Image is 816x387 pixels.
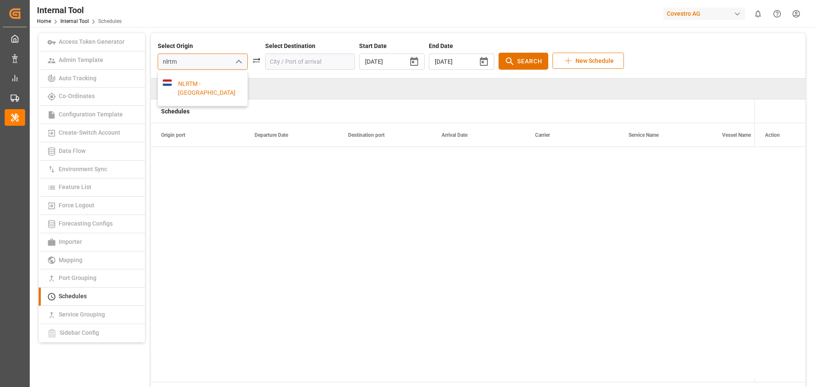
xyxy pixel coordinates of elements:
[39,142,145,161] a: Data Flow
[37,18,51,24] a: Home
[265,54,355,70] input: City / Port of arrival
[517,57,542,66] span: Search
[56,274,99,281] span: Port Grouping
[39,306,145,324] a: Service Grouping
[172,79,243,97] div: NLRTM - [GEOGRAPHIC_DATA]
[39,288,145,306] a: Schedules
[56,111,125,118] span: Configuration Template
[748,4,768,23] button: show 0 new notifications
[663,8,745,20] div: Covestro AG
[56,56,106,63] span: Admin Template
[161,108,190,115] span: Schedules
[39,124,145,142] a: Create-Switch Account
[56,238,85,245] span: Importer
[158,42,248,51] h4: Select Origin
[575,56,614,65] span: New Schedule
[765,132,780,138] span: Action
[39,178,145,197] a: Feature List
[56,202,97,209] span: Force Logout
[56,75,99,82] span: Auto Tracking
[39,70,145,88] a: Auto Tracking
[158,54,248,70] input: City / Port of departure
[39,197,145,215] a: Force Logout
[722,132,751,138] span: Vessel Name
[663,6,748,22] button: Covestro AG
[161,132,185,138] span: Origin port
[56,93,97,99] span: Co-Ordinates
[39,161,145,179] a: Environment Sync
[535,132,550,138] span: Carrier
[39,215,145,233] a: Forecasting Configs
[56,311,108,318] span: Service Grouping
[348,132,385,138] span: Destination port
[39,324,145,343] a: Sidebar Config
[56,293,89,299] span: Schedules
[39,33,145,51] a: Access Token Generator
[56,257,85,263] span: Mapping
[442,132,467,138] span: Arrival Date
[56,184,94,190] span: Feature List
[56,220,115,227] span: Forecasting Configs
[232,55,244,68] button: close menu
[359,42,425,51] h4: Start Date
[39,269,145,288] a: Port Grouping
[39,106,145,124] a: Configuration Template
[255,132,288,138] span: Departure Date
[629,132,659,138] span: Service Name
[768,4,787,23] button: Help Center
[60,18,89,24] a: Internal Tool
[56,129,123,136] span: Create-Switch Account
[499,53,548,70] button: Search
[56,147,88,154] span: Data Flow
[56,166,110,172] span: Environment Sync
[39,51,145,70] a: Admin Template
[429,42,494,51] h4: End Date
[37,4,122,17] div: Internal Tool
[39,343,145,362] a: Solution Management
[39,251,145,270] a: Mapping
[163,79,172,86] img: country
[265,42,355,51] h4: Select Destination
[57,329,102,336] span: Sidebar Config
[39,233,145,251] a: Importer
[552,53,624,69] button: New Schedule
[56,38,127,45] span: Access Token Generator
[39,88,145,106] a: Co-Ordinates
